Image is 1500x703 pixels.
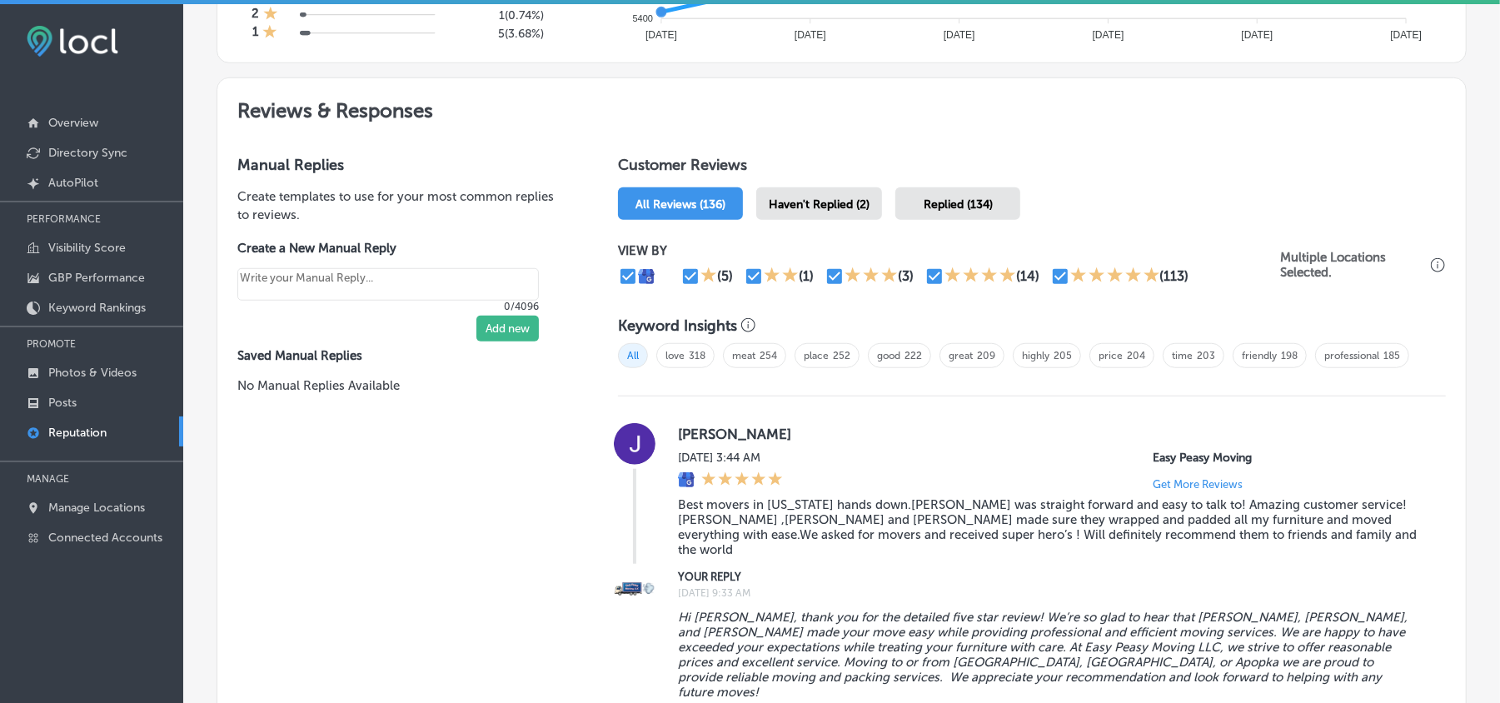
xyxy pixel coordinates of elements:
[944,267,1016,287] div: 4 Stars
[447,27,544,41] h5: 5 ( 3.68% )
[48,426,107,440] p: Reputation
[237,301,539,312] p: 0/4096
[1099,350,1123,361] a: price
[678,426,1419,442] label: [PERSON_NAME]
[618,343,648,368] span: All
[678,587,1419,599] label: [DATE] 9:33 AM
[1153,478,1243,491] p: Get More Reviews
[732,350,755,361] a: meat
[760,350,777,361] a: 254
[764,267,799,287] div: 2 Stars
[678,610,1419,700] blockquote: Hi [PERSON_NAME], thank you for the detailed five star review! We’re so glad to hear that [PERSON...
[262,24,277,42] div: 1 Star
[1197,350,1215,361] a: 203
[237,348,565,363] label: Saved Manual Replies
[217,78,1466,136] h2: Reviews & Responses
[237,241,539,256] label: Create a New Manual Reply
[678,497,1419,557] blockquote: Best movers in [US_STATE] hands down.[PERSON_NAME] was straight forward and easy to talk to! Amaz...
[700,267,717,287] div: 1 Star
[804,350,829,361] a: place
[447,8,544,22] h5: 1 ( 0.74% )
[237,268,539,301] textarea: Create your Quick Reply
[476,316,539,342] button: Add new
[1172,350,1193,361] a: time
[678,451,783,465] label: [DATE] 3:44 AM
[252,24,258,42] h4: 1
[1022,350,1049,361] a: highly
[701,471,783,490] div: 5 Stars
[645,29,677,41] tspan: [DATE]
[618,243,1280,258] p: VIEW BY
[48,301,146,315] p: Keyword Rankings
[944,29,975,41] tspan: [DATE]
[799,268,814,284] div: (1)
[845,267,898,287] div: 3 Stars
[632,13,652,23] tspan: 5400
[665,350,685,361] a: love
[1016,268,1039,284] div: (14)
[877,350,900,361] a: good
[949,350,973,361] a: great
[618,156,1446,181] h1: Customer Reviews
[1160,268,1189,284] div: (113)
[1241,29,1273,41] tspan: [DATE]
[252,6,259,24] h4: 2
[689,350,705,361] a: 318
[48,176,98,190] p: AutoPilot
[1242,350,1277,361] a: friendly
[678,571,1419,583] label: YOUR REPLY
[237,376,565,395] p: No Manual Replies Available
[977,350,995,361] a: 209
[48,501,145,515] p: Manage Locations
[48,241,126,255] p: Visibility Score
[1070,267,1160,287] div: 5 Stars
[769,197,870,212] span: Haven't Replied (2)
[48,116,98,130] p: Overview
[618,317,737,335] h3: Keyword Insights
[237,187,565,224] p: Create templates to use for your most common replies to reviews.
[1281,350,1298,361] a: 198
[1127,350,1145,361] a: 204
[237,156,565,174] h3: Manual Replies
[48,366,137,380] p: Photos & Videos
[717,268,733,284] div: (5)
[48,271,145,285] p: GBP Performance
[898,268,914,284] div: (3)
[1324,350,1379,361] a: professional
[48,531,162,545] p: Connected Accounts
[904,350,922,361] a: 222
[1280,250,1427,280] p: Multiple Locations Selected.
[833,350,850,361] a: 252
[48,146,127,160] p: Directory Sync
[635,197,725,212] span: All Reviews (136)
[48,396,77,410] p: Posts
[614,568,655,610] img: Image
[924,197,993,212] span: Replied (134)
[1383,350,1400,361] a: 185
[263,6,278,24] div: 1 Star
[1054,350,1072,361] a: 205
[1092,29,1124,41] tspan: [DATE]
[795,29,826,41] tspan: [DATE]
[1153,451,1419,465] p: Easy Peasy Moving
[1390,29,1422,41] tspan: [DATE]
[27,26,118,57] img: fda3e92497d09a02dc62c9cd864e3231.png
